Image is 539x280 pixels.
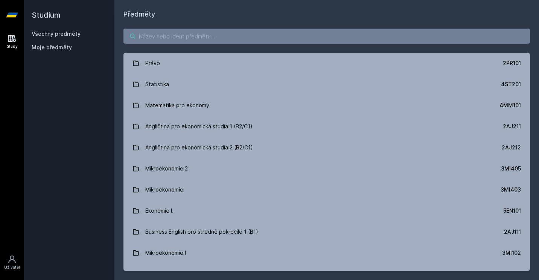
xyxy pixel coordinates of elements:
[123,158,530,179] a: Mikroekonomie 2 3MI405
[123,116,530,137] a: Angličtina pro ekonomická studia 1 (B2/C1) 2AJ211
[7,44,18,49] div: Study
[145,203,174,218] div: Ekonomie I.
[502,249,521,257] div: 3MI102
[123,29,530,44] input: Název nebo ident předmětu…
[145,56,160,71] div: Právo
[123,137,530,158] a: Angličtina pro ekonomická studia 2 (B2/C1) 2AJ212
[123,221,530,242] a: Business English pro středně pokročilé 1 (B1) 2AJ111
[503,207,521,215] div: 5EN101
[123,95,530,116] a: Matematika pro ekonomy 4MM101
[145,161,188,176] div: Mikroekonomie 2
[123,200,530,221] a: Ekonomie I. 5EN101
[123,179,530,200] a: Mikroekonomie 3MI403
[499,102,521,109] div: 4MM101
[2,30,23,53] a: Study
[4,265,20,270] div: Uživatel
[32,44,72,51] span: Moje předměty
[502,144,521,151] div: 2AJ212
[123,242,530,263] a: Mikroekonomie I 3MI102
[145,224,258,239] div: Business English pro středně pokročilé 1 (B1)
[145,140,253,155] div: Angličtina pro ekonomická studia 2 (B2/C1)
[500,270,521,278] div: 5HD200
[123,53,530,74] a: Právo 2PR101
[123,9,530,20] h1: Předměty
[32,30,81,37] a: Všechny předměty
[504,228,521,236] div: 2AJ111
[123,74,530,95] a: Statistika 4ST201
[501,165,521,172] div: 3MI405
[145,182,183,197] div: Mikroekonomie
[501,81,521,88] div: 4ST201
[503,123,521,130] div: 2AJ211
[145,245,186,260] div: Mikroekonomie I
[145,77,169,92] div: Statistika
[145,119,253,134] div: Angličtina pro ekonomická studia 1 (B2/C1)
[501,186,521,193] div: 3MI403
[2,251,23,274] a: Uživatel
[145,98,209,113] div: Matematika pro ekonomy
[503,59,521,67] div: 2PR101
